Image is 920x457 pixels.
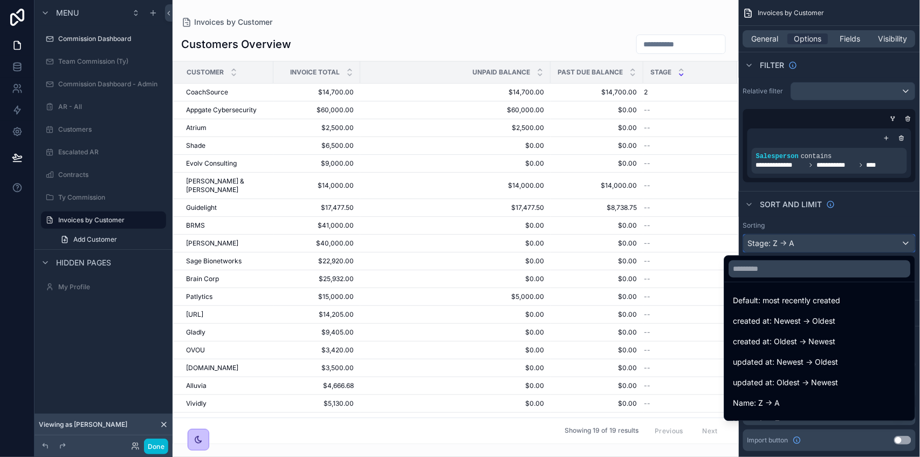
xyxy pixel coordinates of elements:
span: updated at: Oldest -> Newest [733,376,839,389]
span: updated at: Newest -> Oldest [733,356,839,369]
span: Showing 19 of 19 results [565,427,638,435]
span: Default: most recently created [733,294,841,307]
span: Past Due Balance [558,68,623,77]
span: created at: Newest -> Oldest [733,315,836,328]
span: Customer [187,68,224,77]
span: created at: Oldest -> Newest [733,335,836,348]
span: Stage [650,68,671,77]
span: Name: A -> Z [733,417,780,430]
span: Unpaid Balance [472,68,530,77]
span: Name: Z -> A [733,397,780,410]
span: Invoice Total [290,68,340,77]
